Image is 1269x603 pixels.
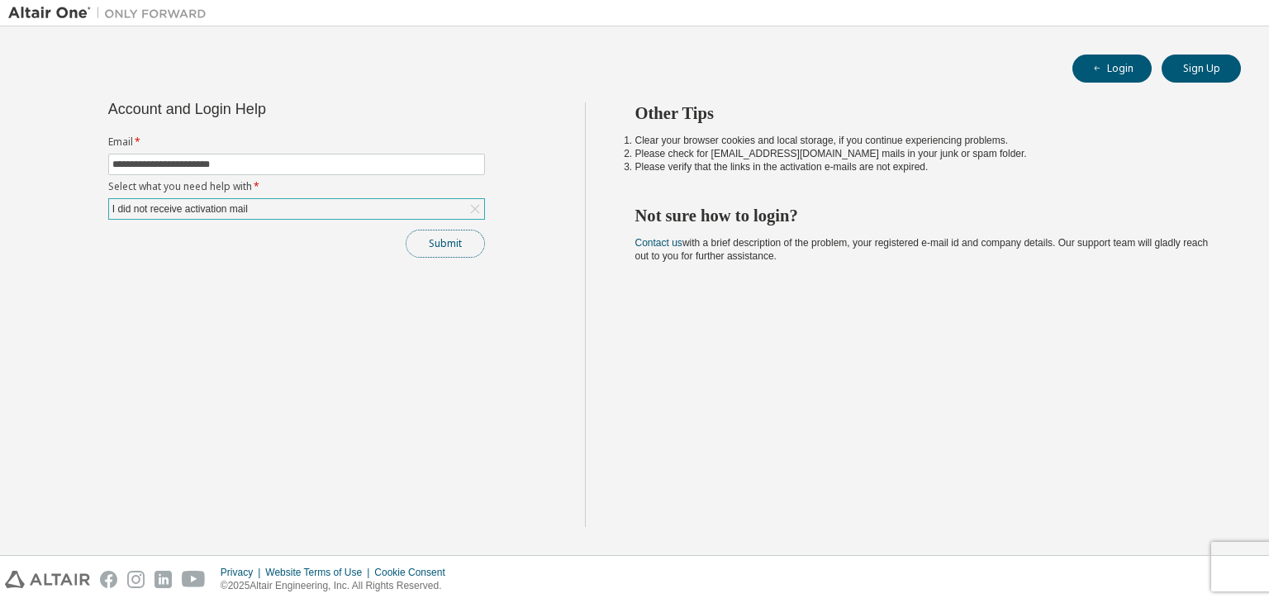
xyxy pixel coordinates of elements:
label: Email [108,135,485,149]
img: instagram.svg [127,571,145,588]
li: Please verify that the links in the activation e-mails are not expired. [635,160,1212,173]
button: Login [1072,55,1152,83]
img: youtube.svg [182,571,206,588]
img: linkedin.svg [154,571,172,588]
img: Altair One [8,5,215,21]
div: Privacy [221,566,265,579]
div: I did not receive activation mail [110,200,250,218]
img: facebook.svg [100,571,117,588]
div: I did not receive activation mail [109,199,484,219]
p: © 2025 Altair Engineering, Inc. All Rights Reserved. [221,579,455,593]
span: with a brief description of the problem, your registered e-mail id and company details. Our suppo... [635,237,1209,262]
div: Website Terms of Use [265,566,374,579]
div: Cookie Consent [374,566,454,579]
a: Contact us [635,237,682,249]
div: Account and Login Help [108,102,410,116]
button: Submit [406,230,485,258]
h2: Not sure how to login? [635,205,1212,226]
h2: Other Tips [635,102,1212,124]
button: Sign Up [1162,55,1241,83]
label: Select what you need help with [108,180,485,193]
img: altair_logo.svg [5,571,90,588]
li: Clear your browser cookies and local storage, if you continue experiencing problems. [635,134,1212,147]
li: Please check for [EMAIL_ADDRESS][DOMAIN_NAME] mails in your junk or spam folder. [635,147,1212,160]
